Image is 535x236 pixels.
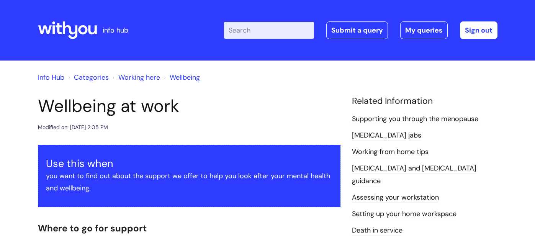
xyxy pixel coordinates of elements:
[38,123,108,132] div: Modified on: [DATE] 2:05 PM
[326,21,388,39] a: Submit a query
[66,71,109,84] li: Solution home
[46,170,332,195] p: you want to find out about the support we offer to help you look after your mental health and wel...
[352,193,439,203] a: Assessing your workstation
[352,114,478,124] a: Supporting you through the menopause
[46,157,332,170] h3: Use this when
[352,96,497,107] h4: Related Information
[111,71,160,84] li: Working here
[352,226,402,236] a: Death in service
[400,21,448,39] a: My queries
[224,21,497,39] div: | -
[38,96,340,116] h1: Wellbeing at work
[162,71,200,84] li: Wellbeing
[38,222,147,234] span: Where to go for support
[224,22,314,39] input: Search
[170,73,200,82] a: Wellbeing
[352,131,421,141] a: [MEDICAL_DATA] jabs
[352,147,429,157] a: Working from home tips
[460,21,497,39] a: Sign out
[118,73,160,82] a: Working here
[74,73,109,82] a: Categories
[38,73,64,82] a: Info Hub
[352,164,476,186] a: [MEDICAL_DATA] and [MEDICAL_DATA] guidance
[352,209,456,219] a: Setting up your home workspace
[103,24,128,36] p: info hub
